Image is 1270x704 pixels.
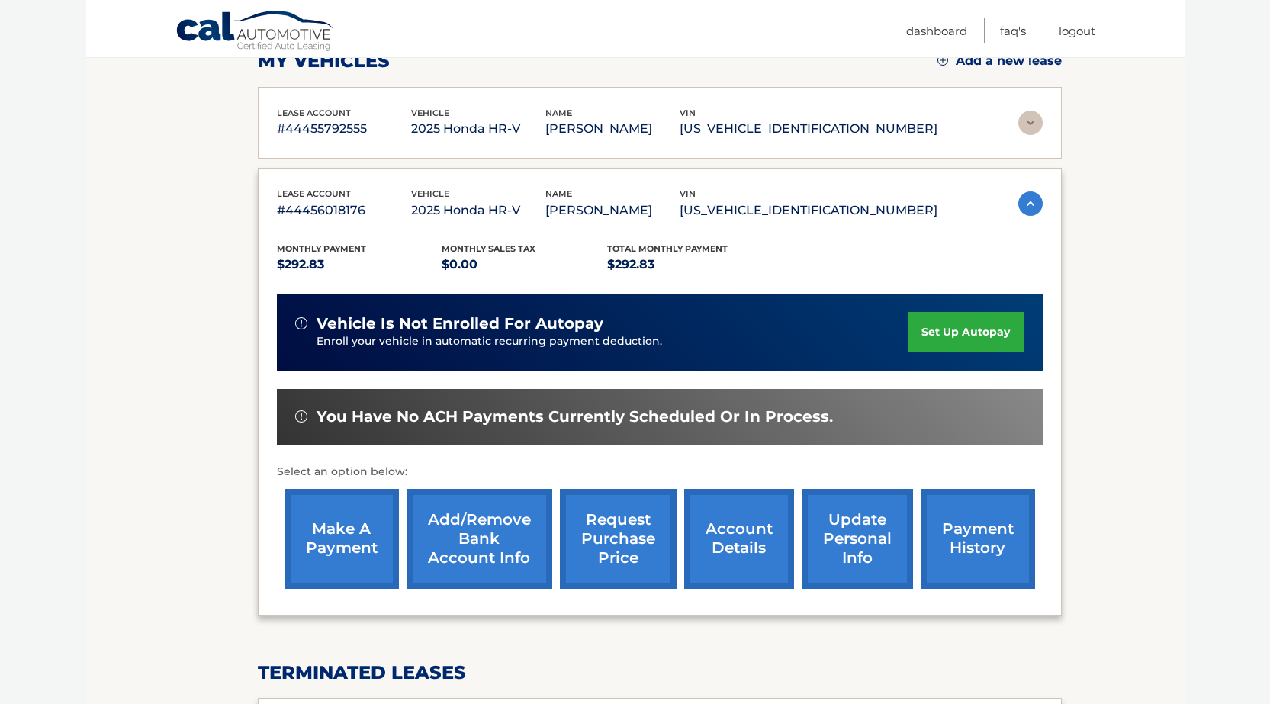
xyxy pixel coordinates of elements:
[411,108,449,118] span: vehicle
[607,254,773,275] p: $292.83
[680,188,696,199] span: vin
[277,108,351,118] span: lease account
[545,118,680,140] p: [PERSON_NAME]
[317,333,908,350] p: Enroll your vehicle in automatic recurring payment deduction.
[545,188,572,199] span: name
[175,10,336,54] a: Cal Automotive
[295,410,307,423] img: alert-white.svg
[295,317,307,329] img: alert-white.svg
[277,254,442,275] p: $292.83
[545,200,680,221] p: [PERSON_NAME]
[258,661,1062,684] h2: terminated leases
[411,118,545,140] p: 2025 Honda HR-V
[317,407,833,426] span: You have no ACH payments currently scheduled or in process.
[1059,18,1095,43] a: Logout
[680,200,937,221] p: [US_VEHICLE_IDENTIFICATION_NUMBER]
[906,18,967,43] a: Dashboard
[560,489,677,589] a: request purchase price
[277,463,1043,481] p: Select an option below:
[1000,18,1026,43] a: FAQ's
[1018,111,1043,135] img: accordion-rest.svg
[277,243,366,254] span: Monthly Payment
[258,50,390,72] h2: my vehicles
[277,118,411,140] p: #44455792555
[937,55,948,66] img: add.svg
[545,108,572,118] span: name
[411,200,545,221] p: 2025 Honda HR-V
[277,200,411,221] p: #44456018176
[411,188,449,199] span: vehicle
[802,489,913,589] a: update personal info
[680,108,696,118] span: vin
[1018,191,1043,216] img: accordion-active.svg
[921,489,1035,589] a: payment history
[680,118,937,140] p: [US_VEHICLE_IDENTIFICATION_NUMBER]
[277,188,351,199] span: lease account
[285,489,399,589] a: make a payment
[937,53,1062,69] a: Add a new lease
[442,254,607,275] p: $0.00
[908,312,1024,352] a: set up autopay
[442,243,535,254] span: Monthly sales Tax
[407,489,552,589] a: Add/Remove bank account info
[607,243,728,254] span: Total Monthly Payment
[317,314,603,333] span: vehicle is not enrolled for autopay
[684,489,794,589] a: account details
